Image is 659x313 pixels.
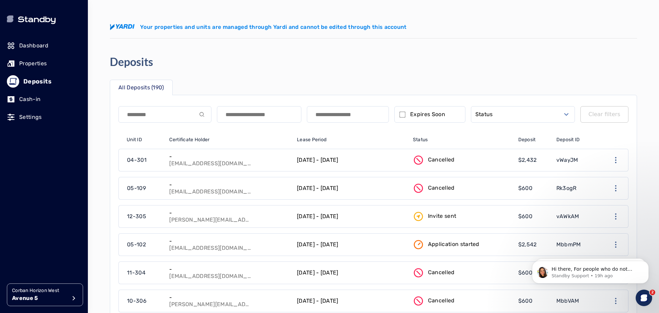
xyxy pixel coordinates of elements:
[12,287,67,294] p: Corban Horizon West
[169,153,252,160] p: -
[297,184,338,192] p: [DATE] - [DATE]
[169,273,252,280] p: [EMAIL_ADDRESS][DOMAIN_NAME]
[293,149,409,171] a: [DATE] - [DATE]
[119,149,165,171] a: 04-301
[165,149,293,171] a: -[EMAIL_ADDRESS][DOMAIN_NAME]
[7,92,81,107] a: Cash-in
[556,156,578,164] p: vWayJM
[297,156,338,164] p: [DATE] - [DATE]
[19,42,48,50] p: Dashboard
[169,160,252,167] p: [EMAIL_ADDRESS][DOMAIN_NAME]
[118,83,164,92] p: All Deposits (190)
[514,205,552,227] a: $600
[650,290,655,295] span: 2
[518,156,537,164] p: $2,432
[552,234,599,256] a: MbbmPM
[475,110,493,119] label: Status
[169,266,252,273] p: -
[165,205,293,227] a: -[PERSON_NAME][EMAIL_ADDRESS][DOMAIN_NAME]
[169,216,252,223] p: [PERSON_NAME][EMAIL_ADDRESS][DOMAIN_NAME]
[119,177,165,199] a: 05-109
[23,77,51,86] p: Deposits
[19,59,47,68] p: Properties
[471,106,575,123] button: Select open
[293,262,409,284] a: [DATE] - [DATE]
[552,149,599,171] a: vWayJM
[119,262,165,284] a: 11-304
[19,95,41,103] p: Cash-in
[119,205,165,227] a: 12-305
[293,205,409,227] a: [DATE] - [DATE]
[140,23,407,31] p: Your properties and units are managed through Yardi and cannot be edited through this account
[7,74,81,89] a: Deposits
[169,136,209,143] span: Certificate Holder
[514,177,552,199] a: $600
[165,234,293,256] a: -[EMAIL_ADDRESS][DOMAIN_NAME]
[409,234,514,256] a: Application started
[12,294,67,302] p: Avenue 5
[556,241,581,249] p: MbbmPM
[7,38,81,53] a: Dashboard
[518,241,537,249] p: $2,542
[127,136,142,143] span: Unit ID
[165,262,293,284] a: -[EMAIL_ADDRESS][DOMAIN_NAME]
[514,290,552,312] a: $600
[522,246,659,294] iframe: Intercom notifications message
[518,269,532,277] p: $600
[409,149,514,171] a: Cancelled
[297,136,326,143] span: Lease Period
[7,283,83,306] button: Corban Horizon WestAvenue 5
[556,297,579,305] p: MbbVAM
[552,290,599,312] a: MbbVAM
[110,55,153,69] h4: Deposits
[409,177,514,199] a: Cancelled
[518,184,532,192] p: $600
[127,212,146,221] p: 12-305
[293,234,409,256] a: [DATE] - [DATE]
[518,212,532,221] p: $600
[169,188,252,195] p: [EMAIL_ADDRESS][DOMAIN_NAME]
[552,177,599,199] a: Rk3ogR
[293,290,409,312] a: [DATE] - [DATE]
[514,149,552,171] a: $2,432
[514,234,552,256] a: $2,542
[169,301,252,308] p: [PERSON_NAME][EMAIL_ADDRESS][PERSON_NAME][PERSON_NAME][DOMAIN_NAME]
[552,205,599,227] a: vAWkAM
[409,290,514,312] a: Cancelled
[127,297,147,305] p: 10-306
[518,297,532,305] p: $600
[165,177,293,199] a: -[EMAIL_ADDRESS][DOMAIN_NAME]
[428,240,479,248] p: Application started
[428,268,455,277] p: Cancelled
[428,156,455,164] p: Cancelled
[297,297,338,305] p: [DATE] - [DATE]
[19,113,42,121] p: Settings
[169,294,252,301] p: -
[409,262,514,284] a: Cancelled
[556,184,577,192] p: Rk3ogR
[169,181,252,188] p: -
[518,136,536,143] span: Deposit
[428,184,455,192] p: Cancelled
[127,184,146,192] p: 05-109
[110,24,135,30] img: yardi
[514,262,552,284] a: $600
[169,210,252,216] p: -
[428,212,456,220] p: Invite sent
[127,269,146,277] p: 11-304
[297,212,338,221] p: [DATE] - [DATE]
[636,290,652,306] iframe: Intercom live chat
[7,56,81,71] a: Properties
[297,241,338,249] p: [DATE] - [DATE]
[169,238,252,245] p: -
[410,110,445,119] label: Expires Soon
[127,241,146,249] p: 05-102
[7,110,81,125] a: Settings
[297,269,338,277] p: [DATE] - [DATE]
[169,245,252,251] p: [EMAIL_ADDRESS][DOMAIN_NAME]
[409,205,514,227] a: Invite sent
[127,156,147,164] p: 04-301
